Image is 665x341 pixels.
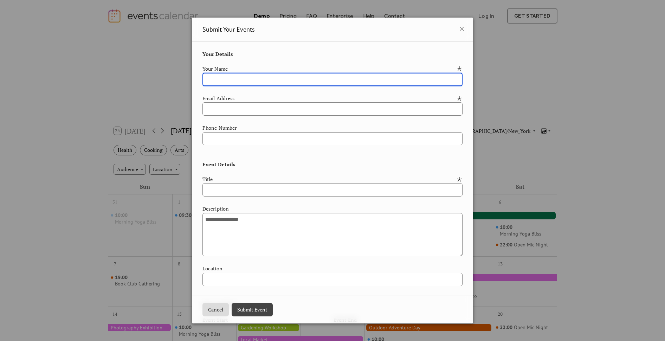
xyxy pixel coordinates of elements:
div: Email Address [202,95,455,102]
div: Title [202,175,455,183]
div: Description [202,205,461,213]
button: Submit Event [232,303,273,316]
span: Submit Your Events [202,25,255,34]
span: Event Details [202,154,235,168]
span: Your Details [202,50,233,58]
span: Date and Time [202,295,239,309]
button: Cancel [202,303,229,316]
div: Phone Number [202,124,461,132]
div: Location [202,265,461,272]
div: Your Name [202,65,455,73]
